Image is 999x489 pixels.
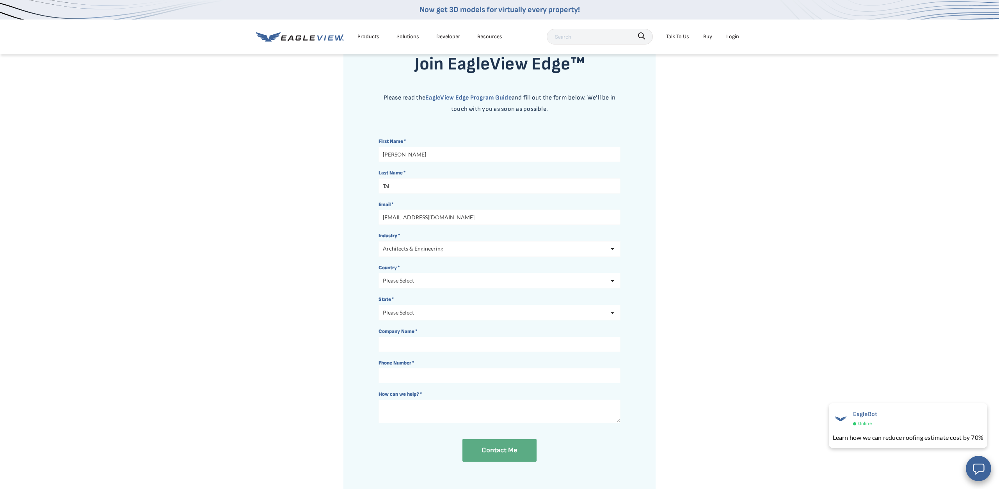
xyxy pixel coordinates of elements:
[425,94,512,101] a: EagleView Edge Program Guide
[436,32,460,41] a: Developer
[379,360,411,366] span: Phone Number
[833,411,848,426] img: EagleBot
[379,328,414,334] span: Company Name
[666,32,689,41] div: Talk To Us
[379,233,397,239] span: Industry
[703,32,712,41] a: Buy
[858,420,872,428] span: Online
[462,439,537,462] input: Contact me
[379,201,391,208] span: Email
[726,32,739,41] div: Login
[379,170,403,176] span: Last Name
[547,29,653,44] input: Search
[833,433,983,442] div: Learn how we can reduce roofing estimate cost by 70%
[379,138,403,144] span: First Name
[414,53,585,75] strong: Join EagleView Edge™
[396,32,419,41] div: Solutions
[966,456,991,481] button: Open chat window
[420,5,580,14] a: Now get 3D models for virtually every property!
[379,265,397,271] span: Country
[853,411,878,418] span: EagleBot
[379,296,391,302] span: State
[379,391,419,397] span: How can we help?
[357,32,379,41] div: Products
[379,92,620,115] p: Please read the and fill out the form below. We’ll be in touch with you as soon as possible.
[477,32,502,41] div: Resources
